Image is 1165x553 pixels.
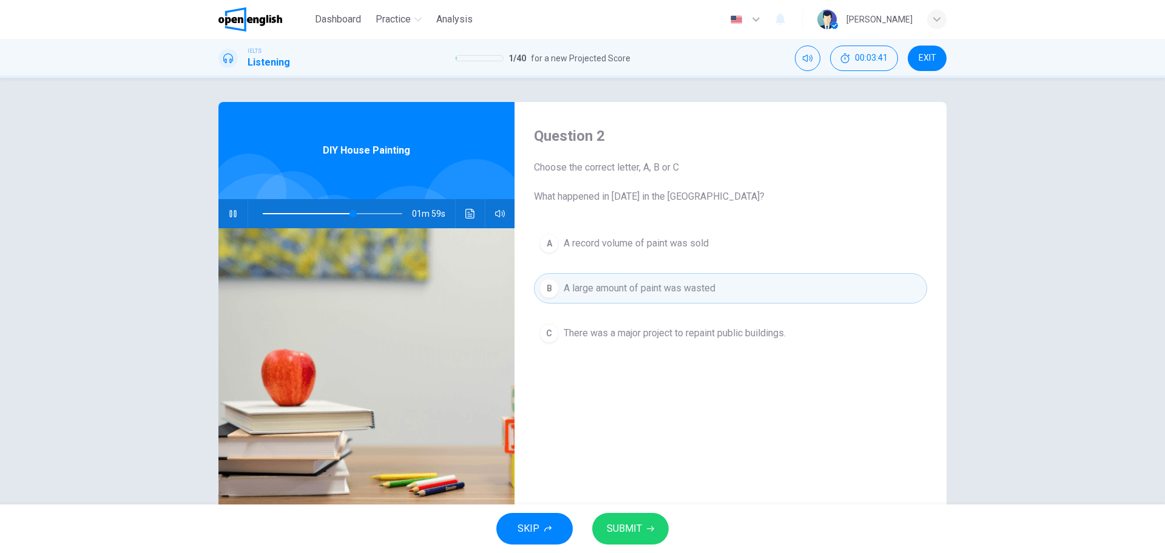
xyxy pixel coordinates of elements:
[508,51,526,66] span: 1 / 40
[248,47,262,55] span: IELTS
[795,46,820,71] div: Mute
[539,324,559,343] div: C
[534,126,927,146] h4: Question 2
[564,326,786,341] span: There was a major project to repaint public buildings.
[310,8,366,30] button: Dashboard
[846,12,913,27] div: [PERSON_NAME]
[855,53,888,63] span: 00:03:41
[592,513,669,545] button: SUBMIT
[518,520,539,537] span: SKIP
[218,7,310,32] a: OpenEnglish logo
[436,12,473,27] span: Analysis
[431,8,478,30] button: Analysis
[315,12,361,27] span: Dashboard
[461,199,480,228] button: Click to see the audio transcription
[376,12,411,27] span: Practice
[371,8,427,30] button: Practice
[531,51,630,66] span: for a new Projected Score
[218,228,515,524] img: DIY House Painting
[248,55,290,70] h1: Listening
[534,160,927,204] span: Choose the correct letter, A, B or C What happened in [DATE] in the [GEOGRAPHIC_DATA]?
[539,279,559,298] div: B
[539,234,559,253] div: A
[919,53,936,63] span: EXIT
[817,10,837,29] img: Profile picture
[564,236,709,251] span: A record volume of paint was sold
[830,46,898,71] button: 00:03:41
[564,281,715,296] span: A large amount of paint was wasted
[534,228,927,259] button: AA record volume of paint was sold
[908,46,947,71] button: EXIT
[218,7,282,32] img: OpenEnglish logo
[412,199,455,228] span: 01m 59s
[534,318,927,348] button: CThere was a major project to repaint public buildings.
[534,273,927,304] button: BA large amount of paint was wasted
[607,520,642,537] span: SUBMIT
[830,46,898,71] div: Hide
[496,513,573,545] button: SKIP
[729,15,744,24] img: en
[323,143,410,158] span: DIY House Painting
